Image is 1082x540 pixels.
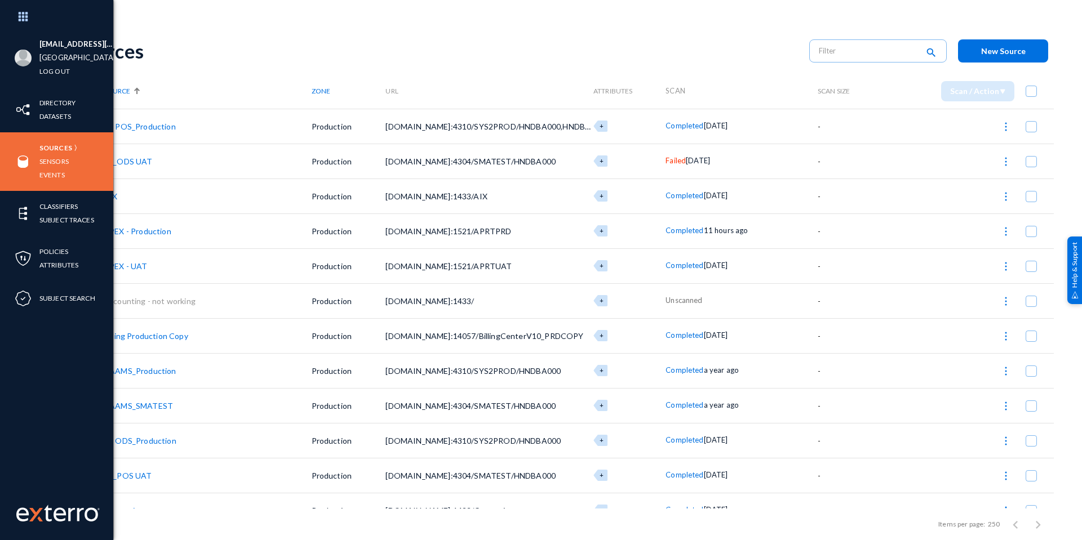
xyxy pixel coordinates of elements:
[15,205,32,222] img: icon-elements.svg
[1000,191,1012,202] img: icon-more.svg
[666,191,703,200] span: Completed
[818,423,877,458] td: -
[385,331,583,341] span: [DOMAIN_NAME]:14057/BillingCenterV10_PRDCOPY
[600,227,604,234] span: +
[1000,331,1012,342] img: icon-more.svg
[600,401,604,409] span: +
[312,353,386,388] td: Production
[104,122,176,131] a: CL POS_Production
[39,51,116,64] a: [GEOGRAPHIC_DATA]
[818,144,877,178] td: -
[600,471,604,479] span: +
[818,248,877,283] td: -
[818,213,877,248] td: -
[15,101,32,118] img: icon-inventory.svg
[385,366,561,376] span: [DOMAIN_NAME]:4310/SYS2PROD/HNDBA000
[385,87,398,95] span: URL
[704,470,728,479] span: [DATE]
[818,493,877,528] td: -
[104,471,152,480] a: CL_POS UAT
[385,191,487,201] span: [DOMAIN_NAME]:1433/AIX
[385,296,474,306] span: [DOMAIN_NAME]:1433/
[1071,291,1079,298] img: help_support.svg
[39,65,70,78] a: Log out
[666,435,703,444] span: Completed
[704,400,739,409] span: a year ago
[818,87,850,95] span: Scan Size
[29,508,43,521] img: exterro-logo.svg
[666,156,686,165] span: Failed
[104,296,196,306] a: Accounting - not working
[704,331,728,340] span: [DATE]
[104,87,312,95] div: Source
[104,226,171,236] a: APEX - Production
[385,261,512,271] span: [DOMAIN_NAME]:1521/APRTUAT
[312,213,386,248] td: Production
[312,87,330,95] span: Zone
[704,365,739,374] span: a year ago
[666,121,703,130] span: Completed
[1000,121,1012,132] img: icon-more.svg
[312,248,386,283] td: Production
[666,505,703,514] span: Completed
[981,46,1026,56] span: New Source
[818,283,877,318] td: -
[666,296,702,305] span: Unscanned
[704,121,728,130] span: [DATE]
[666,86,685,95] span: Scan
[312,458,386,493] td: Production
[1067,236,1082,304] div: Help & Support
[593,87,633,95] span: Attributes
[924,46,938,61] mat-icon: search
[39,245,68,258] a: Policies
[988,519,1000,529] div: 250
[818,318,877,353] td: -
[600,157,604,164] span: +
[15,250,32,267] img: icon-policies.svg
[666,261,703,270] span: Completed
[39,110,71,123] a: Datasets
[1000,261,1012,272] img: icon-more.svg
[385,506,509,515] span: [DOMAIN_NAME]:1433/Campania
[312,109,386,144] td: Production
[666,331,703,340] span: Completed
[666,226,703,235] span: Completed
[600,122,604,130] span: +
[104,366,176,376] a: CAAMS_Production
[39,38,113,51] li: [EMAIL_ADDRESS][DOMAIN_NAME]
[819,42,918,59] input: Filter
[818,178,877,213] td: -
[39,213,94,226] a: Subject Traces
[1000,470,1012,481] img: icon-more.svg
[600,506,604,514] span: +
[15,50,32,66] img: blank-profile-picture.png
[600,436,604,444] span: +
[104,261,148,271] a: APEX - UAT
[1000,365,1012,377] img: icon-more.svg
[1000,400,1012,412] img: icon-more.svg
[958,39,1048,63] button: New Source
[312,283,386,318] td: Production
[938,519,985,529] div: Items per page:
[39,200,78,213] a: Classifiers
[666,470,703,479] span: Completed
[74,39,798,63] div: Sources
[312,87,386,95] div: Zone
[312,493,386,528] td: Production
[600,192,604,199] span: +
[704,226,748,235] span: 11 hours ago
[1000,156,1012,167] img: icon-more.svg
[39,168,65,181] a: Events
[1004,513,1027,535] button: Previous page
[704,505,728,514] span: [DATE]
[16,505,100,521] img: exterro-work-mark.svg
[600,332,604,339] span: +
[818,458,877,493] td: -
[312,388,386,423] td: Production
[312,318,386,353] td: Production
[686,156,710,165] span: [DATE]
[312,178,386,213] td: Production
[104,157,153,166] a: CL_ODS UAT
[39,258,78,271] a: Attributes
[666,400,703,409] span: Completed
